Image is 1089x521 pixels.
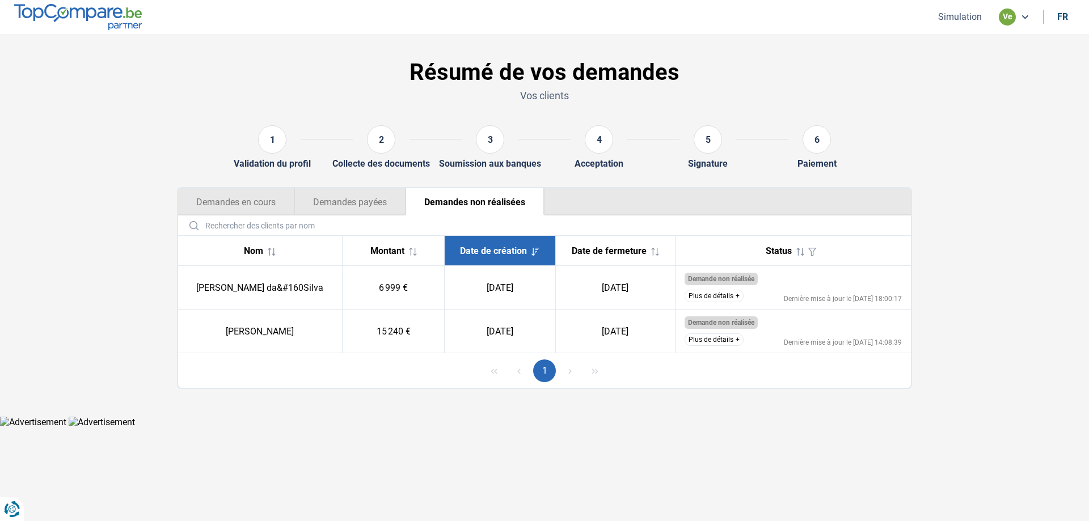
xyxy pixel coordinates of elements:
div: Dernière mise à jour le [DATE] 14:08:39 [784,339,902,346]
div: Signature [688,158,728,169]
td: [PERSON_NAME] [178,310,342,353]
h1: Résumé de vos demandes [177,59,912,86]
span: Montant [370,245,404,256]
div: 6 [803,125,831,154]
td: [DATE] [445,266,555,310]
button: Next Page [559,359,581,382]
span: Date de fermeture [572,245,647,256]
button: Demandes non réalisées [406,188,544,215]
p: Vos clients [177,88,912,103]
td: [DATE] [445,310,555,353]
span: Nom [244,245,263,256]
button: Page 1 [533,359,556,382]
td: 15 240 € [342,310,445,353]
div: 3 [476,125,504,154]
div: 1 [258,125,286,154]
button: Last Page [584,359,606,382]
div: Validation du profil [234,158,311,169]
div: Paiement [797,158,837,169]
button: First Page [483,359,505,382]
span: Date de création [460,245,527,256]
div: 4 [585,125,613,154]
td: 6 999 € [342,266,445,310]
div: 5 [694,125,722,154]
img: TopCompare.be [14,4,142,29]
div: Collecte des documents [332,158,430,169]
div: ve [999,9,1016,26]
input: Rechercher des clients par nom [183,215,906,235]
div: fr [1057,11,1068,22]
img: Advertisement [69,417,135,427]
div: 2 [367,125,395,154]
span: Demande non réalisée [688,319,754,327]
td: [DATE] [555,266,675,310]
button: Simulation [935,11,985,23]
td: [PERSON_NAME] da&#160Silva [178,266,342,310]
button: Demandes en cours [178,188,294,215]
div: Soumission aux banques [439,158,541,169]
span: Status [766,245,792,256]
button: Plus de détails [685,290,744,302]
span: Demande non réalisée [688,275,754,283]
div: Dernière mise à jour le [DATE] 18:00:17 [784,295,902,302]
button: Demandes payées [294,188,406,215]
div: Acceptation [575,158,623,169]
button: Plus de détails [685,333,744,346]
button: Previous Page [508,359,530,382]
td: [DATE] [555,310,675,353]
